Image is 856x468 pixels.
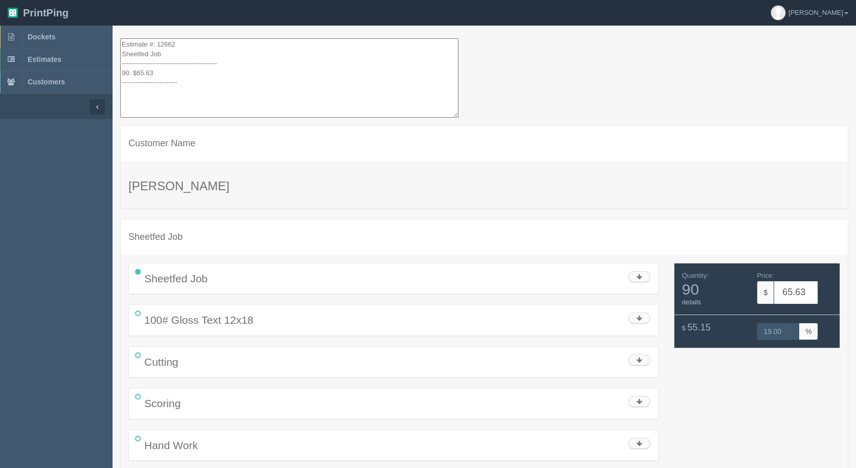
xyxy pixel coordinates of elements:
[128,180,840,193] h3: [PERSON_NAME]
[28,78,65,86] span: Customers
[28,33,55,41] span: Dockets
[144,439,198,451] span: Hand Work
[128,232,840,242] h4: Sheetfed Job
[688,322,711,332] span: 55.15
[120,38,458,118] textarea: Estimate #: 12662 Sheetfed Job ------------------------------------------- 90: $65.63 -----------...
[144,397,181,409] span: Scoring
[799,323,818,340] span: %
[144,356,179,368] span: Cutting
[682,272,709,279] span: Quantity:
[682,298,701,306] a: details
[682,281,750,298] span: 90
[144,314,253,326] span: 100# Gloss Text 12x18
[757,281,774,304] span: $
[771,6,785,20] img: avatar_default-7531ab5dedf162e01f1e0bb0964e6a185e93c5c22dfe317fb01d7f8cd2b1632c.jpg
[128,139,840,149] h4: Customer Name
[682,324,686,332] span: $
[8,8,18,18] img: logo-3e63b451c926e2ac314895c53de4908e5d424f24456219fb08d385ab2e579770.png
[144,273,208,284] span: Sheetfed Job
[28,55,61,63] span: Estimates
[757,272,774,279] span: Price:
